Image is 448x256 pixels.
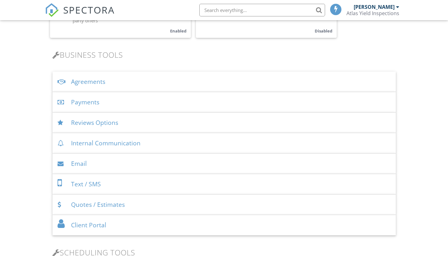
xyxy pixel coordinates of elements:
div: [PERSON_NAME] [354,4,395,10]
div: Agreements [53,72,396,92]
h3: Business Tools [53,50,396,59]
input: Search everything... [199,4,325,16]
div: Atlas Yield Inspections [346,10,399,16]
a: SPECTORA [45,9,115,22]
div: Reviews Options [53,113,396,133]
div: Client Portal [53,215,396,236]
small: Disabled [315,28,332,34]
span: SPECTORA [63,3,115,16]
div: Quotes / Estimates [53,195,396,215]
div: Payments [53,92,396,113]
div: Email [53,154,396,174]
div: Internal Communication [53,133,396,154]
img: The Best Home Inspection Software - Spectora [45,3,59,17]
small: Enabled [170,28,186,34]
div: Text / SMS [53,174,396,195]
